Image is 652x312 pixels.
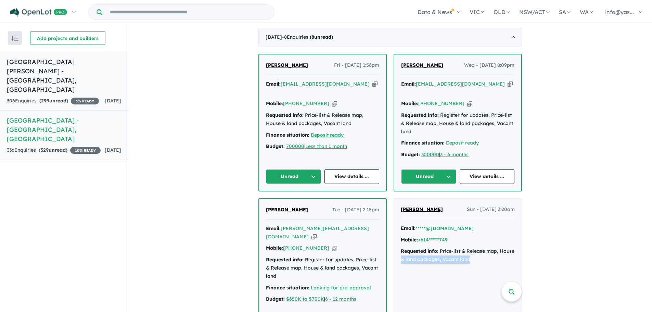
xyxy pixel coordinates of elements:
img: sort.svg [12,36,18,41]
span: 329 [40,147,49,153]
strong: Email: [401,225,416,231]
a: 700000 [286,143,304,149]
span: info@yas... [605,9,634,15]
strong: Mobile: [266,245,283,251]
button: Copy [372,80,378,88]
strong: Requested info: [266,112,304,118]
span: Sun - [DATE] 3:20am [467,205,515,214]
button: Copy [311,233,317,240]
span: 10 % READY [70,147,101,154]
strong: ( unread) [39,98,68,104]
a: $650K to $700K [286,296,324,302]
div: | [401,151,514,159]
strong: Requested info: [401,112,439,118]
div: Price-list & Release map, House & land packages, Vacant land [401,247,515,264]
span: [PERSON_NAME] [266,62,308,68]
input: Try estate name, suburb, builder or developer [104,5,273,20]
a: [EMAIL_ADDRESS][DOMAIN_NAME] [281,81,370,87]
a: [PERSON_NAME] [266,206,308,214]
a: 300000 [421,151,439,158]
strong: Requested info: [401,248,438,254]
strong: Requested info: [266,257,304,263]
a: [PHONE_NUMBER] [418,100,464,107]
h5: [GEOGRAPHIC_DATA][PERSON_NAME] - [GEOGRAPHIC_DATA] , [GEOGRAPHIC_DATA] [7,57,121,94]
span: - 8 Enquir ies [282,34,333,40]
span: 5 % READY [71,98,99,104]
button: Copy [467,100,472,107]
strong: Mobile: [401,237,418,243]
strong: ( unread) [310,34,333,40]
a: Deposit ready [311,132,344,138]
span: Wed - [DATE] 8:09pm [464,61,514,70]
strong: Email: [401,81,416,87]
div: | [266,142,379,151]
a: View details ... [324,169,380,184]
div: | [266,295,379,303]
strong: Email: [266,225,281,232]
div: 336 Enquir ies [7,146,101,154]
button: Unread [266,169,321,184]
span: [DATE] [105,98,121,104]
a: [PERSON_NAME] [401,205,443,214]
a: View details ... [460,169,515,184]
span: 8 [311,34,314,40]
div: Register for updates, Price-list & Release map, House & land packages, Vacant land [401,111,514,136]
strong: Budget: [266,143,285,149]
strong: ( unread) [39,147,67,153]
strong: Email: [266,81,281,87]
span: Tue - [DATE] 2:15pm [332,206,379,214]
a: [PHONE_NUMBER] [283,100,329,107]
button: Copy [332,100,337,107]
a: 6 - 12 months [325,296,356,302]
span: [PERSON_NAME] [401,62,443,68]
div: Register for updates, Price-list & Release map, House & land packages, Vacant land [266,256,379,280]
a: [PERSON_NAME][EMAIL_ADDRESS][DOMAIN_NAME] [266,225,369,240]
button: Unread [401,169,456,184]
button: Add projects and builders [30,31,105,45]
span: [PERSON_NAME] [401,206,443,212]
strong: Finance situation: [266,285,309,291]
a: [EMAIL_ADDRESS][DOMAIN_NAME] [416,81,505,87]
span: [PERSON_NAME] [266,207,308,213]
a: Looking for pre-approval [311,285,371,291]
a: [PERSON_NAME] [401,61,443,70]
button: Copy [332,245,337,252]
button: Copy [508,80,513,88]
h5: [GEOGRAPHIC_DATA] - [GEOGRAPHIC_DATA] , [GEOGRAPHIC_DATA] [7,116,121,143]
strong: Budget: [401,151,420,158]
span: [DATE] [105,147,121,153]
a: Less than 1 month [305,143,347,149]
div: 306 Enquir ies [7,97,99,105]
span: Fri - [DATE] 1:56pm [334,61,379,70]
strong: Mobile: [401,100,418,107]
strong: Budget: [266,296,285,302]
a: 3 - 6 months [440,151,469,158]
a: Deposit ready [446,140,479,146]
img: Openlot PRO Logo White [10,8,67,17]
strong: Finance situation: [266,132,309,138]
div: [DATE] [258,28,522,47]
a: [PHONE_NUMBER] [283,245,329,251]
span: 299 [41,98,49,104]
strong: Finance situation: [401,140,445,146]
div: Price-list & Release map, House & land packages, Vacant land [266,111,379,128]
a: [PERSON_NAME] [266,61,308,70]
strong: Mobile: [266,100,283,107]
